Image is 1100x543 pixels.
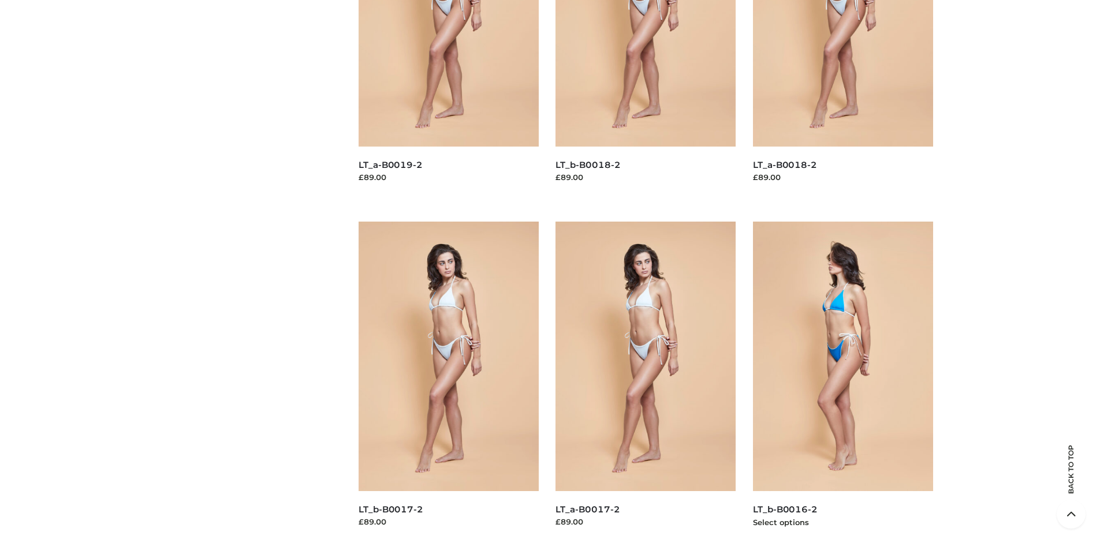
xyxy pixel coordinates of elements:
div: £89.00 [555,516,736,527]
div: £89.00 [359,516,539,527]
div: £89.00 [555,171,736,183]
a: LT_b-B0017-2 [359,504,423,515]
div: £89.00 [753,171,933,183]
a: LT_a-B0017-2 [555,504,620,515]
a: LT_a-B0018-2 [753,159,817,170]
a: LT_b-B0016-2 [753,504,818,515]
span: Back to top [1057,465,1086,494]
a: LT_a-B0019-2 [359,159,423,170]
div: £89.00 [359,171,539,183]
a: Select options [753,518,809,527]
a: LT_b-B0018-2 [555,159,620,170]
